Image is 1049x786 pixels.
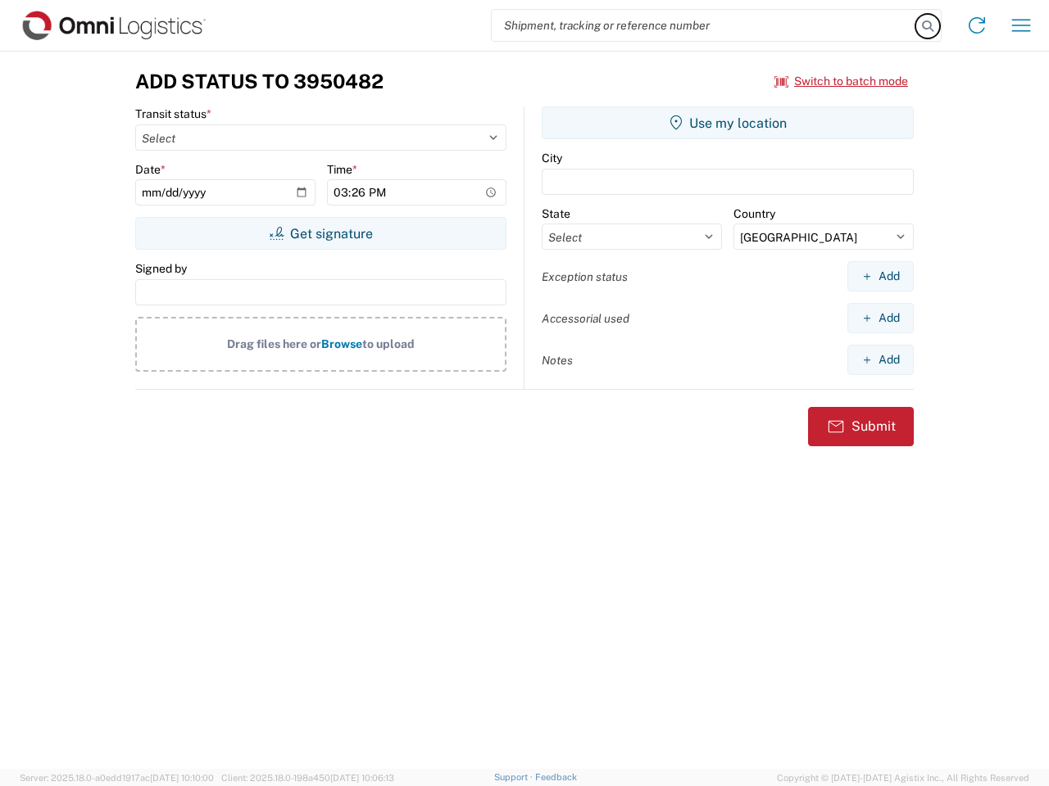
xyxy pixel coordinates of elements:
[847,345,914,375] button: Add
[542,353,573,368] label: Notes
[135,106,211,121] label: Transit status
[20,773,214,783] span: Server: 2025.18.0-a0edd1917ac
[492,10,916,41] input: Shipment, tracking or reference number
[135,217,506,250] button: Get signature
[542,269,628,284] label: Exception status
[321,337,362,350] span: Browse
[542,106,914,139] button: Use my location
[542,151,562,165] label: City
[150,773,214,783] span: [DATE] 10:10:00
[135,261,187,276] label: Signed by
[227,337,321,350] span: Drag files here or
[808,407,914,446] button: Submit
[847,261,914,291] button: Add
[135,162,166,177] label: Date
[362,337,415,350] span: to upload
[542,206,570,221] label: State
[135,70,384,93] h3: Add Status to 3950482
[542,311,629,326] label: Accessorial used
[774,68,908,95] button: Switch to batch mode
[330,773,394,783] span: [DATE] 10:06:13
[221,773,394,783] span: Client: 2025.18.0-198a450
[494,772,535,782] a: Support
[847,303,914,333] button: Add
[535,772,577,782] a: Feedback
[733,206,775,221] label: Country
[327,162,357,177] label: Time
[777,770,1029,785] span: Copyright © [DATE]-[DATE] Agistix Inc., All Rights Reserved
